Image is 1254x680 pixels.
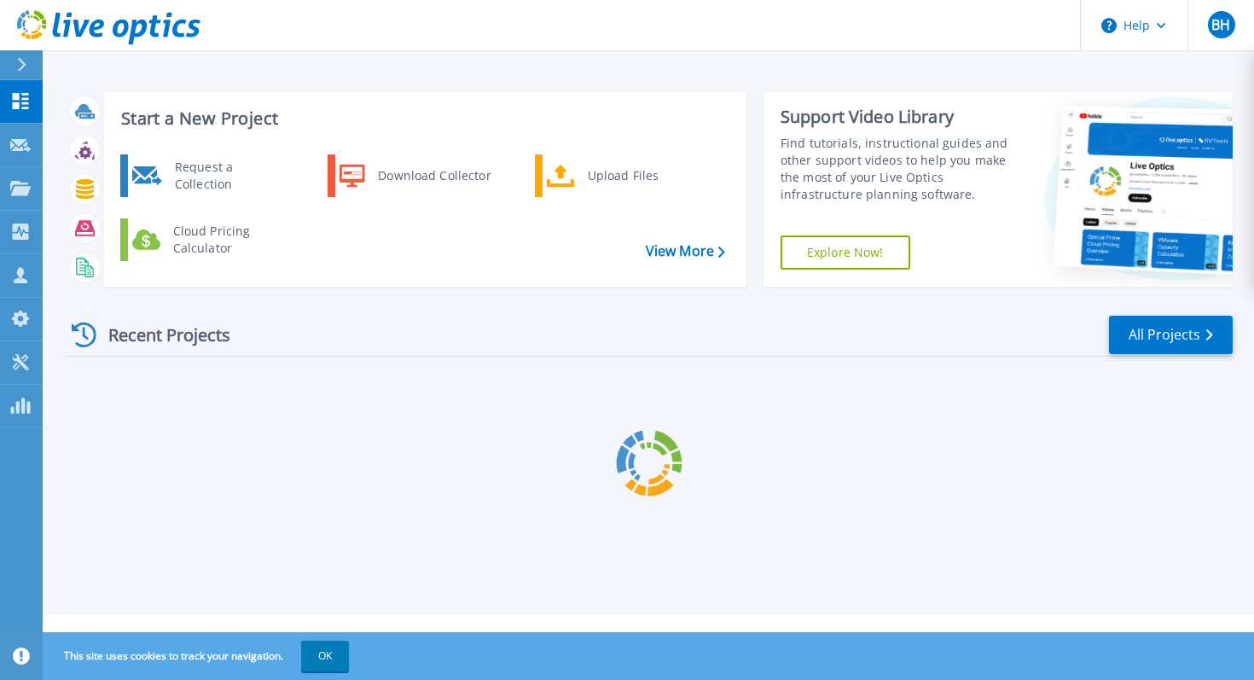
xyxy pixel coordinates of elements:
[166,159,291,193] div: Request a Collection
[781,235,910,270] a: Explore Now!
[47,641,349,671] span: This site uses cookies to track your navigation.
[301,641,349,671] button: OK
[121,109,724,128] h3: Start a New Project
[781,106,1015,128] div: Support Video Library
[781,135,1015,203] div: Find tutorials, instructional guides and other support videos to help you make the most of your L...
[165,223,291,257] div: Cloud Pricing Calculator
[646,243,725,259] a: View More
[120,154,295,197] a: Request a Collection
[120,218,295,261] a: Cloud Pricing Calculator
[535,154,710,197] a: Upload Files
[328,154,502,197] a: Download Collector
[66,314,253,356] div: Recent Projects
[369,159,498,193] div: Download Collector
[1109,316,1233,354] a: All Projects
[579,159,705,193] div: Upload Files
[1211,18,1230,32] span: BH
